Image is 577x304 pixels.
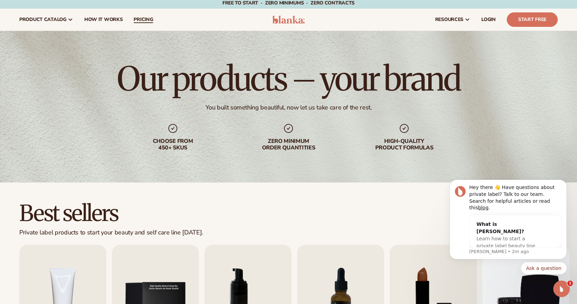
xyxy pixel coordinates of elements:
div: Zero minimum order quantities [244,138,333,151]
span: 1 [567,281,573,286]
iframe: Intercom notifications message [439,178,577,301]
div: Private label products to start your beauty and self care line [DATE]. [19,229,203,237]
iframe: Intercom live chat [553,281,570,297]
span: product catalog [19,17,66,22]
a: How It Works [79,9,128,31]
a: Start Free [507,12,558,27]
span: How It Works [84,17,123,22]
img: logo [272,15,305,24]
h1: Our products – your brand [117,62,460,95]
span: resources [435,17,463,22]
a: pricing [128,9,158,31]
div: High-quality product formulas [360,138,448,151]
div: You built something beautiful, now let us take care of the rest. [206,104,372,112]
span: LOGIN [481,17,496,22]
a: product catalog [14,9,79,31]
div: Choose from 450+ Skus [129,138,217,151]
a: resources [430,9,476,31]
a: LOGIN [476,9,501,31]
h2: Best sellers [19,202,203,225]
span: pricing [134,17,153,22]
